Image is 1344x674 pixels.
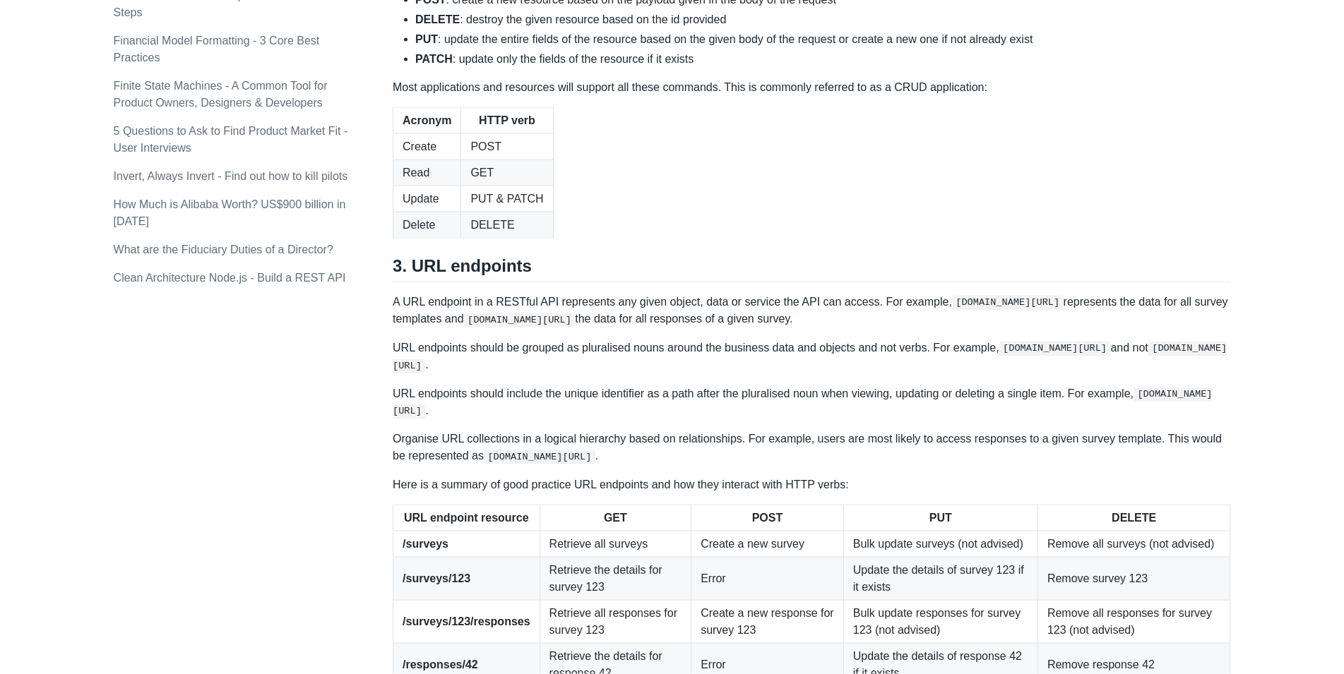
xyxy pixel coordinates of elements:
[415,53,453,65] strong: PATCH
[393,107,461,133] th: Acronym
[393,186,461,212] td: Update
[1037,600,1230,643] td: Remove all responses for survey 123 (not advised)
[691,531,844,557] td: Create a new survey
[415,51,1230,68] li: : update only the fields of the resource if it exists
[415,11,1230,28] li: : destroy the given resource based on the id provided
[461,133,553,160] td: POST
[415,33,438,45] strong: PUT
[484,450,595,464] code: [DOMAIN_NAME][URL]
[393,79,1230,96] p: Most applications and resources will support all these commands. This is commonly referred to as ...
[999,342,1111,356] code: [DOMAIN_NAME][URL]
[1037,557,1230,600] td: Remove survey 123
[403,615,530,627] strong: /surveys/123/responses
[461,186,553,212] td: PUT & PATCH
[393,255,1230,282] h2: 3. URL endpoints
[461,212,553,238] td: DELETE
[403,658,478,670] strong: /responses/42
[415,13,460,25] strong: DELETE
[393,431,1230,464] p: Organise URL collections in a logical hierarchy based on relationships. For example, users are mo...
[393,387,1212,419] code: [DOMAIN_NAME][URL]
[393,294,1230,328] p: A URL endpoint in a RESTful API represents any given object, data or service the API can access. ...
[843,531,1037,557] td: Bulk update surveys (not advised)
[691,505,844,531] th: POST
[1037,505,1230,531] th: DELETE
[393,133,461,160] td: Create
[691,557,844,600] td: Error
[843,600,1037,643] td: Bulk update responses for survey 123 (not advised)
[114,170,348,182] a: Invert, Always Invert - Find out how to kill pilots
[1037,531,1230,557] td: Remove all surveys (not advised)
[540,505,691,531] th: GET
[393,505,540,531] th: URL endpoint resource
[114,35,320,64] a: Financial Model Formatting - 3 Core Best Practices
[114,272,346,284] a: Clean Architecture Node.js - Build a REST API
[393,212,461,238] td: Delete
[952,296,1064,310] code: [DOMAIN_NAME][URL]
[393,476,1230,493] p: Here is a summary of good practice URL endpoints and how they interact with HTTP verbs:
[691,600,844,643] td: Create a new response for survey 123
[464,313,576,327] code: [DOMAIN_NAME][URL]
[393,342,1227,373] code: [DOMAIN_NAME][URL]
[403,572,470,584] strong: /surveys/123
[843,557,1037,600] td: Update the details of survey 123 if it exists
[461,160,553,186] td: GET
[114,125,348,154] a: 5 Questions to Ask to Find Product Market Fit - User Interviews
[393,385,1230,420] p: URL endpoints should include the unique identifier as a path after the pluralised noun when viewi...
[393,160,461,186] td: Read
[461,107,553,133] th: HTTP verb
[843,505,1037,531] th: PUT
[540,531,691,557] td: Retrieve all surveys
[540,557,691,600] td: Retrieve the details for survey 123
[114,243,333,255] a: What are the Fiduciary Duties of a Director?
[393,339,1230,374] p: URL endpoints should be grouped as pluralised nouns around the business data and objects and not ...
[540,600,691,643] td: Retrieve all responses for survey 123
[415,31,1230,48] li: : update the entire fields of the resource based on the given body of the request or create a new...
[114,198,346,227] a: How Much is Alibaba Worth? US$900 billion in [DATE]
[403,538,448,550] strong: /surveys
[114,80,328,109] a: Finite State Machines - A Common Tool for Product Owners, Designers & Developers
